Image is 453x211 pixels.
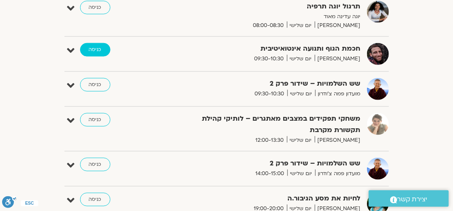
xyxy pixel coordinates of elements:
[397,194,428,205] span: יצירת קשר
[287,136,315,145] span: יום שלישי
[287,21,315,30] span: יום שלישי
[80,1,110,14] a: כניסה
[369,190,449,207] a: יצירת קשר
[252,54,287,63] span: 09:30-10:30
[80,193,110,206] a: כניסה
[180,1,361,12] strong: תרגול יוגה תרפיה
[250,21,287,30] span: 08:00-08:30
[80,43,110,57] a: כניסה
[287,89,315,98] span: יום שלישי
[315,136,361,145] span: [PERSON_NAME]
[315,169,361,178] span: מועדון פמה צ'ודרון
[253,136,287,145] span: 12:00-13:30
[180,43,361,54] strong: חכמת הגוף ותנועה אינטואיטיבית
[80,113,110,127] a: כניסה
[315,54,361,63] span: [PERSON_NAME]
[315,21,361,30] span: [PERSON_NAME]
[315,89,361,98] span: מועדון פמה צ'ודרון
[80,158,110,171] a: כניסה
[180,78,361,89] strong: שש השלמויות – שידור פרק 2
[180,158,361,169] strong: שש השלמויות – שידור פרק 2
[180,193,361,204] strong: לחיות את מסע הגיבור.ה
[80,78,110,92] a: כניסה
[287,54,315,63] span: יום שלישי
[253,169,287,178] span: 14:00-15:00
[180,113,361,136] strong: משחקי תפקידים במצבים מאתגרים – לותיקי קהילת תקשורת מקרבת
[180,12,361,21] p: יוגה עדינה מאוד
[252,89,287,98] span: 09:30-10:30
[287,169,315,178] span: יום שלישי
